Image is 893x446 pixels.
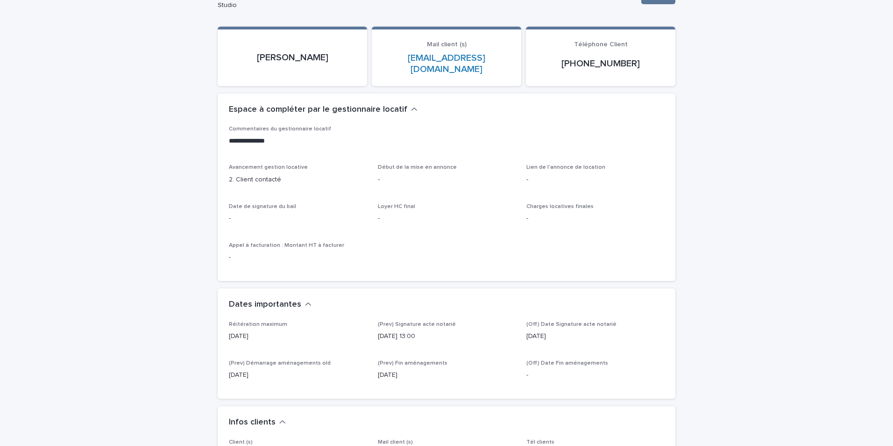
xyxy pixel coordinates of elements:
p: - [229,214,367,223]
h2: Dates importantes [229,300,301,310]
h2: Infos clients [229,417,276,428]
p: - [526,370,664,380]
p: [DATE] [229,370,367,380]
p: - [378,214,516,223]
button: Espace à compléter par le gestionnaire locatif [229,105,418,115]
p: Studio [218,1,630,9]
span: Loyer HC final [378,204,415,209]
span: Mail client (s) [427,41,467,48]
a: [EMAIL_ADDRESS][DOMAIN_NAME] [408,53,485,74]
span: Tél clients [526,439,554,445]
span: (Prev) Signature acte notarié [378,322,456,327]
p: [DATE] 13:00 [378,331,516,341]
p: - [526,175,664,185]
span: Mail client (s) [378,439,413,445]
p: - [229,252,367,262]
h2: Espace à compléter par le gestionnaire locatif [229,105,407,115]
span: Lien de l'annonce de location [526,165,605,170]
span: Appel à facturation : Montant HT à facturer [229,243,344,248]
span: Client (s) [229,439,253,445]
span: Téléphone Client [574,41,628,48]
span: Début de la mise en annonce [378,165,457,170]
p: [DATE] [526,331,664,341]
span: Avancement gestion locative [229,165,308,170]
span: Date de signature du bail [229,204,296,209]
span: (Off) Date Signature acte notarié [526,322,617,327]
p: [PERSON_NAME] [229,52,356,63]
p: [PHONE_NUMBER] [537,58,664,69]
span: (Prev) Fin aménagements [378,360,447,366]
p: [DATE] [378,370,516,380]
p: - [526,214,664,223]
span: Commentaires du gestionnaire locatif [229,126,331,132]
button: Dates importantes [229,300,312,310]
span: (Prev) Démarrage aménagements old [229,360,331,366]
button: Infos clients [229,417,286,428]
span: Réitération maximum [229,322,287,327]
p: [DATE] [229,331,367,341]
p: - [378,175,516,185]
p: 2. Client contacté [229,175,367,185]
span: (Off) Date Fin aménagements [526,360,608,366]
span: Charges locatives finales [526,204,594,209]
